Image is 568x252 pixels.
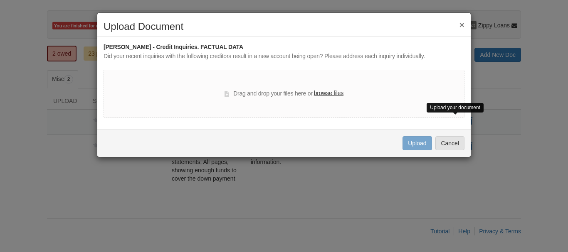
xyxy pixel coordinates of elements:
[225,89,343,99] div: Drag and drop your files here or
[104,21,464,32] h2: Upload Document
[403,136,432,150] button: Upload
[427,103,484,113] div: Upload your document
[314,89,343,98] label: browse files
[104,43,464,52] div: [PERSON_NAME] - Credit Inquiries. FACTUAL DATA
[459,20,464,29] button: ×
[435,136,464,150] button: Cancel
[104,52,464,61] div: Did your recent inquiries with the following creditors result in a new account being open? Please...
